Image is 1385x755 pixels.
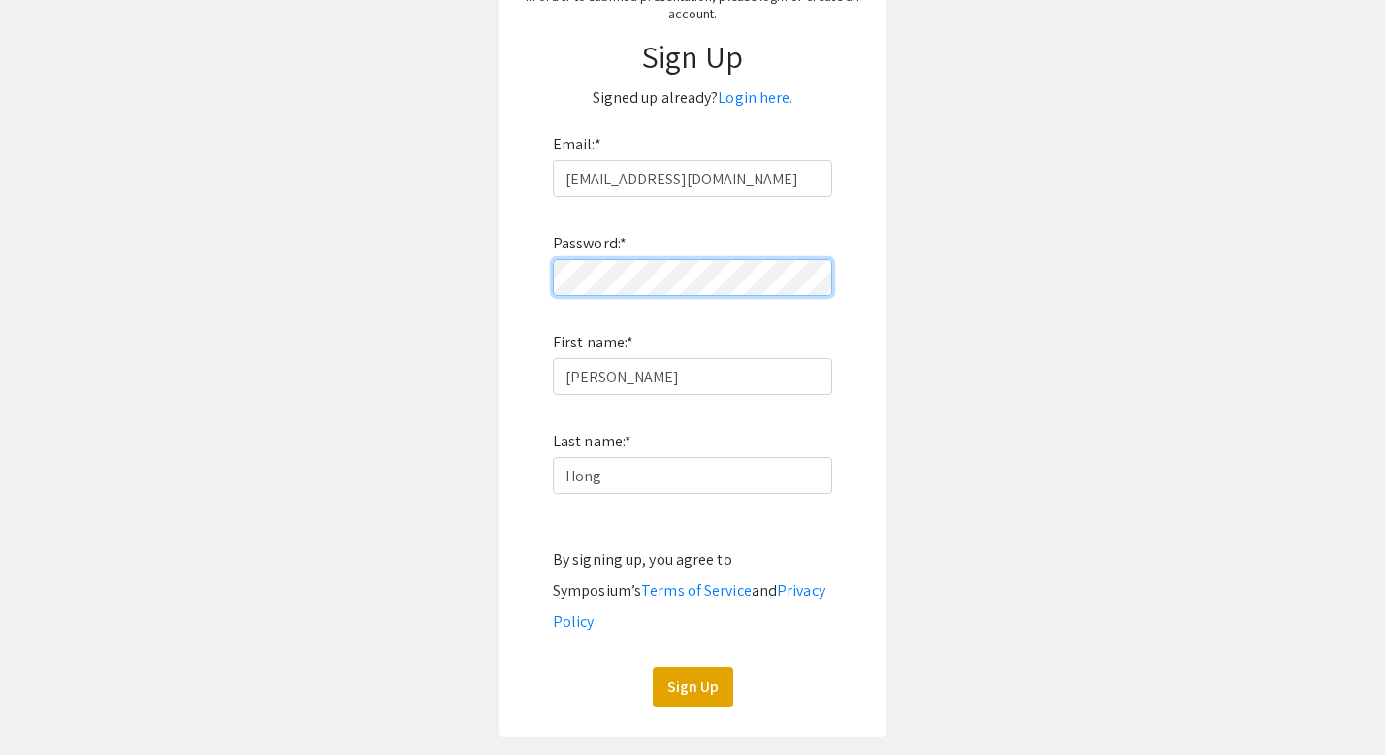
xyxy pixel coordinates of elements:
a: Terms of Service [641,580,752,601]
a: Login here. [718,87,792,108]
label: Email: [553,129,601,160]
iframe: Chat [15,668,82,740]
label: Password: [553,228,627,259]
p: Signed up already? [518,82,867,114]
a: Privacy Policy [553,580,825,632]
button: Sign Up [653,667,733,707]
label: Last name: [553,426,631,457]
h1: Sign Up [518,38,867,75]
div: By signing up, you agree to Symposium’s and . [553,544,832,638]
label: First name: [553,327,633,358]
